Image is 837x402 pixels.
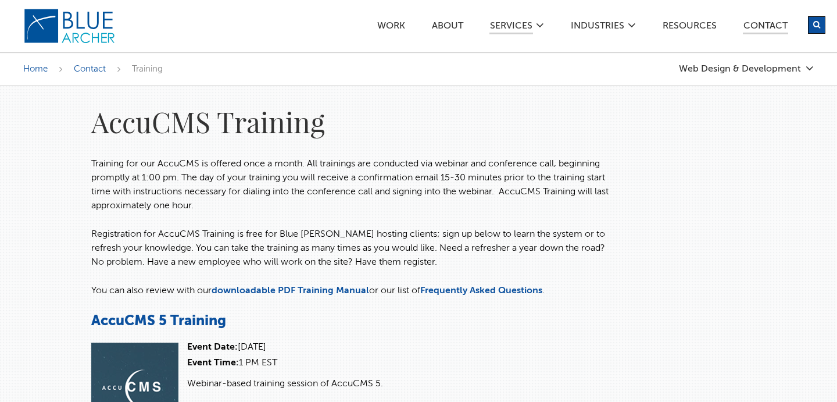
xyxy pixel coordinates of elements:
[187,343,383,352] div: [DATE]
[74,65,106,73] a: Contact
[679,64,814,74] a: Web Design & Development
[743,22,788,34] a: Contact
[91,312,610,331] h3: AccuCMS 5 Training
[132,65,163,73] span: Training
[91,104,610,140] h1: AccuCMS Training
[187,377,383,391] p: Webinar-based training session of AccuCMS 5.
[570,22,625,34] a: Industries
[23,8,116,44] img: Blue Archer Logo
[377,22,406,34] a: Work
[187,358,239,368] strong: Event Time:
[91,227,610,269] p: Registration for AccuCMS Training is free for Blue [PERSON_NAME] hosting clients; sign up below t...
[212,286,369,296] a: downloadable PDF Training Manual
[489,22,533,34] a: SERVICES
[91,284,610,298] p: You can also review with our or our list of .
[420,286,542,296] a: Frequently Asked Questions
[431,22,464,34] a: ABOUT
[23,65,48,73] a: Home
[91,157,610,213] p: Training for our AccuCMS is offered once a month. All trainings are conducted via webinar and con...
[187,358,383,368] div: 1 PM EST
[662,22,717,34] a: Resources
[187,343,238,352] strong: Event Date:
